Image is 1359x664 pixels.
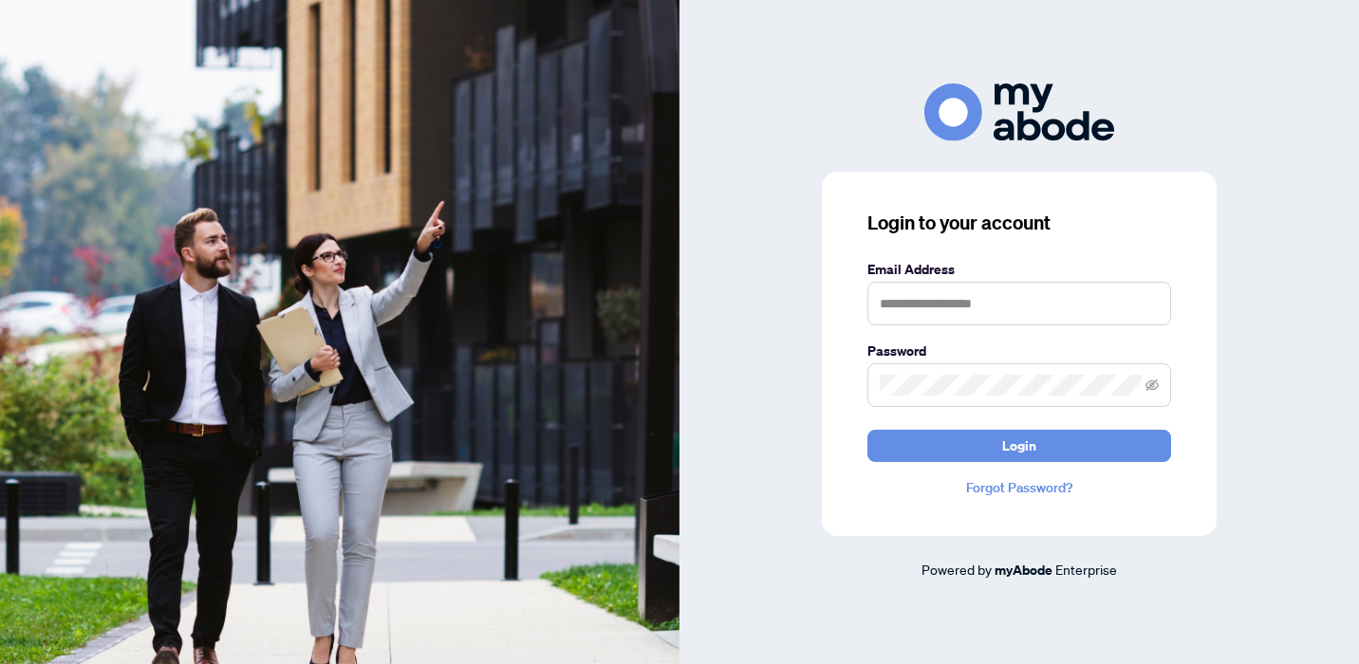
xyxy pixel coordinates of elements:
[1145,378,1159,392] span: eye-invisible
[867,341,1171,361] label: Password
[995,560,1052,581] a: myAbode
[867,259,1171,280] label: Email Address
[867,430,1171,462] button: Login
[922,561,992,578] span: Powered by
[867,210,1171,236] h3: Login to your account
[867,477,1171,498] a: Forgot Password?
[1055,561,1117,578] span: Enterprise
[1002,431,1036,461] span: Login
[924,83,1114,141] img: ma-logo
